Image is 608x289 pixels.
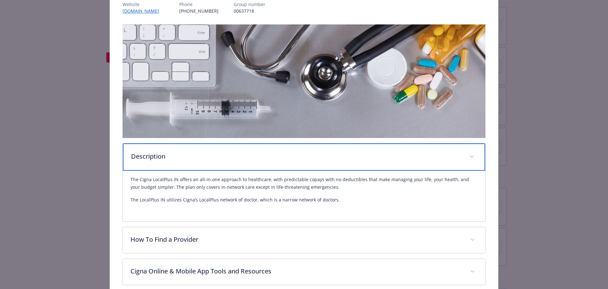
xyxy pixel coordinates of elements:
p: Cigna Online & Mobile App Tools and Resources [130,266,463,276]
div: Description [123,171,485,221]
a: [DOMAIN_NAME] [123,8,164,14]
p: Description [131,152,462,161]
p: Group number [234,1,265,8]
p: Phone [179,1,218,8]
div: How To Find a Provider [123,227,485,253]
div: Description [123,143,485,171]
div: Cigna Online & Mobile App Tools and Resources [123,259,485,285]
p: The Cigna LocalPlus IN offers an all-in-one approach to healthcare, with predictable copays with ... [130,176,478,191]
img: banner [123,24,486,138]
p: 00637718 [234,8,265,14]
p: How To Find a Provider [130,235,463,244]
p: Website [123,1,164,8]
p: The LocalPlus IN utilizes Cigna’s LocalPlus network of doctor, which is a narrow network of doctors. [130,196,478,204]
p: [PHONE_NUMBER] [179,8,218,14]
